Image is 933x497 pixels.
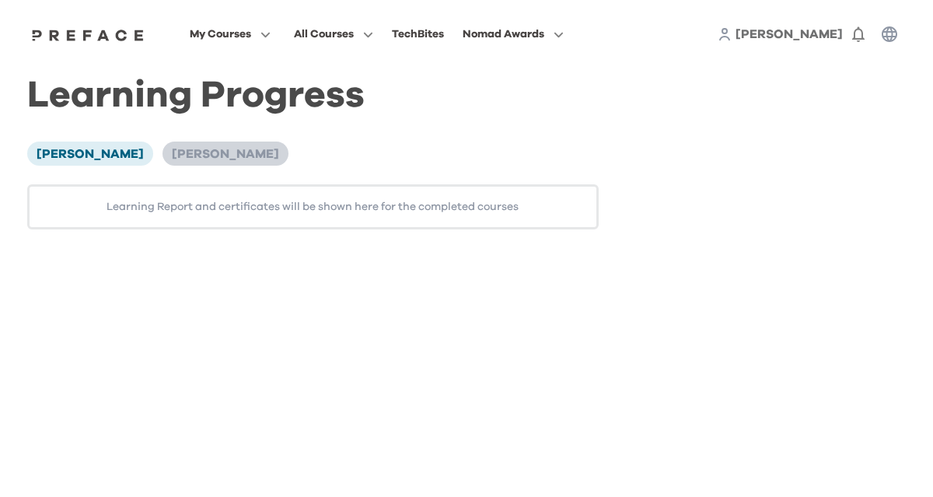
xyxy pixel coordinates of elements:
h1: Learning Progress [27,87,599,104]
button: All Courses [289,24,378,44]
span: [PERSON_NAME] [37,148,144,160]
span: [PERSON_NAME] [172,148,279,160]
img: Preface Logo [28,29,148,41]
button: Nomad Awards [458,24,568,44]
span: My Courses [190,25,251,44]
button: My Courses [185,24,275,44]
div: Learning Report and certificates will be shown here for the completed courses [27,184,599,229]
span: All Courses [294,25,354,44]
div: TechBites [392,25,444,44]
a: [PERSON_NAME] [736,25,843,44]
span: [PERSON_NAME] [736,28,843,40]
a: Preface Logo [28,28,148,40]
span: Nomad Awards [463,25,544,44]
